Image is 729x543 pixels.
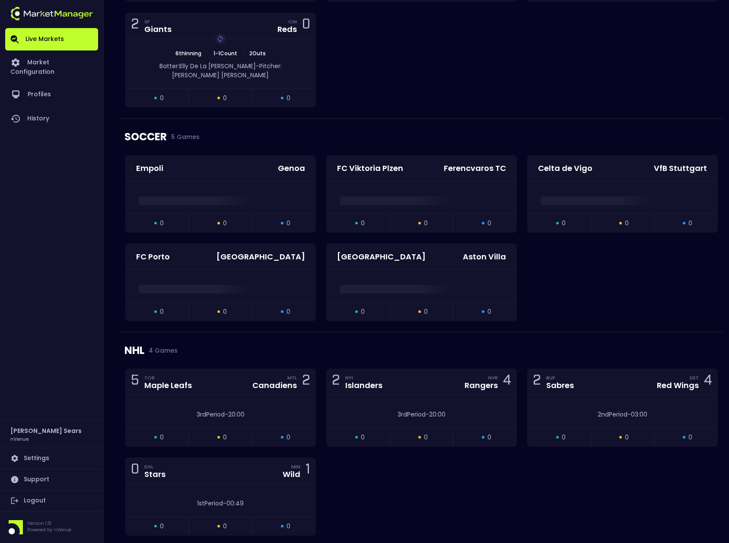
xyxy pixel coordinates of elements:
div: FC Porto [136,253,170,261]
a: History [5,107,98,131]
p: Powered by nVenue [27,527,71,533]
div: Empoli [136,164,163,172]
span: 03:00 [631,410,647,419]
p: Version 1.31 [27,520,71,527]
div: Aston Villa [463,253,506,261]
span: 0 [625,219,629,228]
span: 0 [361,307,365,316]
span: 0 [424,433,428,442]
span: 0 [361,219,365,228]
a: Logout [5,490,98,511]
div: SF [144,18,172,25]
span: 0 [487,219,491,228]
div: VfB Stuttgart [654,164,707,172]
span: 4 Games [144,347,178,354]
div: Version 1.31Powered by nVenue [5,520,98,534]
span: 0 [287,307,290,316]
h3: nVenue [10,436,29,442]
span: 0 [160,219,164,228]
div: BUF [546,374,574,381]
span: 0 [160,307,164,316]
div: DAL [144,463,166,470]
span: - [223,499,226,508]
span: 20:00 [228,410,245,419]
span: Pitcher: [PERSON_NAME] [PERSON_NAME] [172,62,282,79]
span: - [627,410,631,419]
span: 0 [487,307,491,316]
div: CIN [288,18,297,25]
div: 2 [131,18,139,34]
div: 2 [332,374,340,390]
div: NYI [345,374,382,381]
div: Red Wings [657,382,699,389]
span: 0 [487,433,491,442]
div: 1 [306,463,310,479]
span: 20:00 [429,410,446,419]
div: Stars [144,470,166,478]
span: - [256,62,259,70]
span: 2 Outs [247,50,268,57]
span: 0 [223,94,227,103]
span: Batter: Elly De La [PERSON_NAME] [159,62,256,70]
div: Wild [283,470,300,478]
span: 0 [223,219,227,228]
a: Settings [5,448,98,469]
span: 0 [223,307,227,316]
span: 0 [287,219,290,228]
span: - [225,410,228,419]
img: logo [10,7,93,20]
div: Islanders [345,382,382,389]
div: 5 [131,374,139,390]
div: 2 [302,374,310,390]
div: 2 [533,374,541,390]
span: 0 [287,433,290,442]
div: Rangers [465,382,498,389]
span: 0 [361,433,365,442]
span: 6th Inning [173,50,204,57]
div: 4 [704,374,712,390]
span: - [426,410,429,419]
span: 1 - 1 Count [211,50,240,57]
div: MTL [287,374,297,381]
span: 0 [562,219,566,228]
a: Live Markets [5,28,98,51]
span: 5 Games [167,133,200,140]
div: 0 [131,463,139,479]
div: 4 [503,374,511,390]
div: DET [690,374,699,381]
h2: [PERSON_NAME] Sears [10,426,82,436]
div: Maple Leafs [144,382,192,389]
div: Ferencvaros TC [444,164,506,172]
span: 00:49 [226,499,244,508]
div: Celta de Vigo [538,164,592,172]
div: [GEOGRAPHIC_DATA] [337,253,426,261]
span: 0 [424,307,428,316]
div: [GEOGRAPHIC_DATA] [216,253,305,261]
img: replayImg [217,35,224,42]
div: MIN [291,463,300,470]
span: 0 [223,522,227,531]
span: 0 [688,219,692,228]
span: 0 [223,433,227,442]
span: 0 [562,433,566,442]
div: Genoa [278,164,305,172]
div: FC Viktoria Plzen [337,164,403,172]
div: Sabres [546,382,574,389]
div: NYR [488,374,498,381]
span: 0 [287,522,290,531]
span: 1st Period [197,499,223,508]
span: 0 [688,433,692,442]
span: 0 [424,219,428,228]
div: Giants [144,25,172,33]
span: 0 [625,433,629,442]
div: TOR [144,374,192,381]
span: 0 [160,433,164,442]
div: NHL [124,332,719,369]
span: | [204,50,211,57]
a: Support [5,469,98,490]
span: 0 [160,522,164,531]
span: 3rd Period [398,410,426,419]
div: Reds [277,25,297,33]
span: 2nd Period [598,410,627,419]
span: | [240,50,247,57]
